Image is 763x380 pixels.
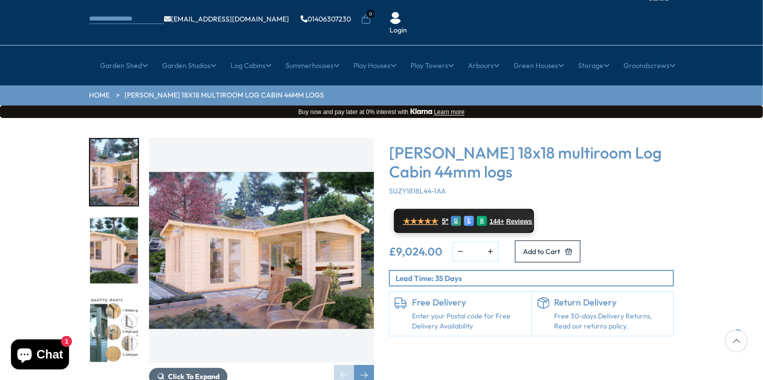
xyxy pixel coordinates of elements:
[100,53,148,78] a: Garden Shed
[515,240,580,262] button: Add to Cart
[89,90,109,100] a: HOME
[90,217,138,284] img: Suzy3_2x6-2_5S31896-2_64732b6d-1a30-4d9b-a8b3-4f3a95d206a5_200x200.jpg
[361,14,371,24] a: 0
[389,186,446,195] span: SUZY1818L44-1AA
[230,53,271,78] a: Log Cabins
[8,339,72,372] inbox-online-store-chat: Shopify online store chat
[403,216,438,226] span: ★★★★★
[389,25,407,35] a: Login
[623,53,675,78] a: Groundscrews
[285,53,339,78] a: Summerhouses
[124,90,324,100] a: [PERSON_NAME] 18x18 multiroom Log Cabin 44mm logs
[578,53,609,78] a: Storage
[164,15,289,22] a: [EMAIL_ADDRESS][DOMAIN_NAME]
[89,216,139,285] div: 2 / 7
[451,216,461,226] div: G
[464,216,474,226] div: E
[353,53,396,78] a: Play Houses
[366,9,375,18] span: 0
[89,138,139,206] div: 1 / 7
[389,246,442,257] ins: £9,024.00
[90,139,138,205] img: Suzy3_2x6-2_5S31896-1_f0f3b787-e36b-4efa-959a-148785adcb0b_200x200.jpg
[300,15,351,22] a: 01406307230
[506,217,532,225] span: Reviews
[554,297,669,308] h6: Return Delivery
[412,311,526,331] a: Enter your Postal code for Free Delivery Availability
[394,209,534,233] a: ★★★★★ 5* G E R 144+ Reviews
[513,53,564,78] a: Green Houses
[149,138,374,363] img: Shire Suzy 18x18 multiroom Log Cabin 44mm logs - Best Shed
[468,53,499,78] a: Arbours
[523,248,560,255] span: Add to Cart
[389,143,674,181] h3: [PERSON_NAME] 18x18 multiroom Log Cabin 44mm logs
[162,53,216,78] a: Garden Studios
[395,273,673,283] p: Lead Time: 35 Days
[412,297,526,308] h6: Free Delivery
[489,217,504,225] span: 144+
[90,295,138,362] img: Premiumqualitydoors_3_f0c32a75-f7e9-4cfe-976d-db3d5c21df21_200x200.jpg
[477,216,487,226] div: R
[389,12,401,24] img: User Icon
[89,294,139,363] div: 3 / 7
[554,311,669,331] p: Free 30-days Delivery Returns, Read our returns policy.
[410,53,454,78] a: Play Towers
